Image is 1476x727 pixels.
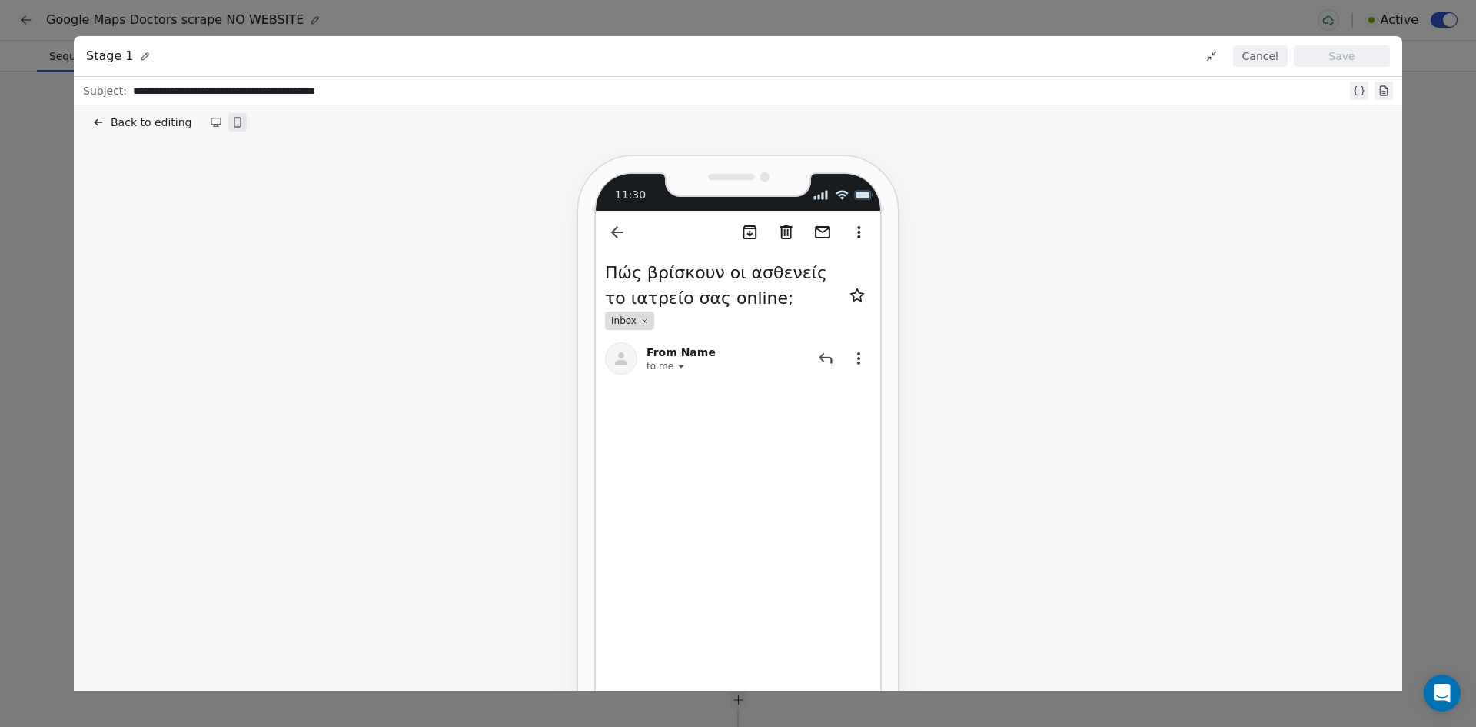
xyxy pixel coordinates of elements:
span: 11:30 [615,187,646,203]
button: Cancel [1233,45,1288,67]
button: Back to editing [89,112,194,133]
span: Πώς βρίσκουν οι ασθενείς το ιατρείο σας online; [605,263,827,308]
button: Save [1294,45,1390,67]
span: Stage 1 [86,47,134,65]
span: Back to editing [111,115,191,130]
span: to me [647,360,673,372]
span: Inbox [611,315,637,327]
div: Open Intercom Messenger [1424,675,1461,712]
span: Subject: [83,83,127,103]
span: From Name [647,345,716,360]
